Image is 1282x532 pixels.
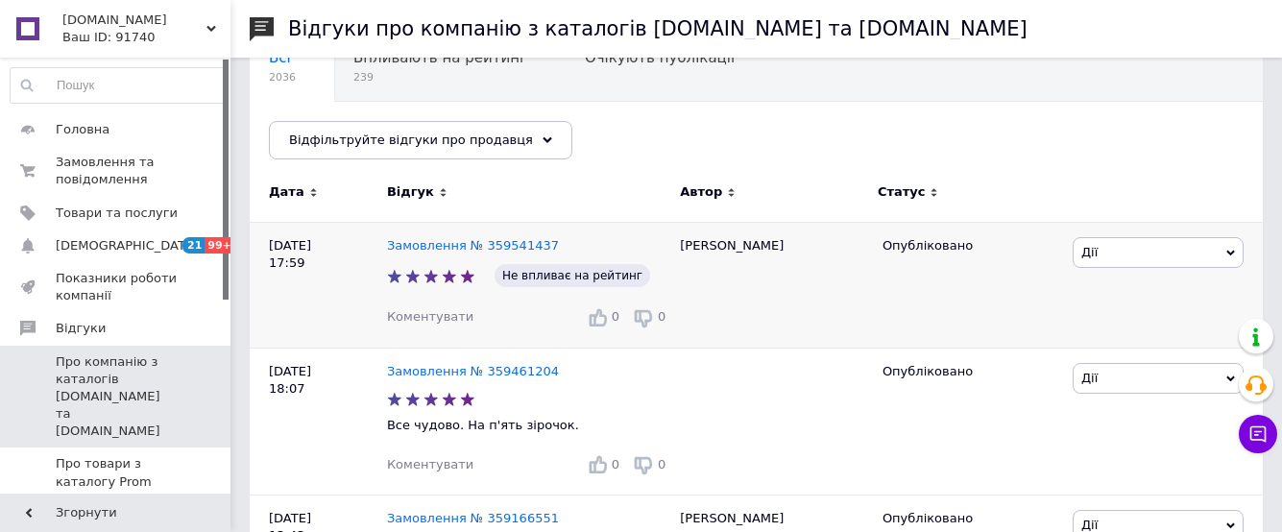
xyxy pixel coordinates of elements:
[56,455,178,490] span: Про товари з каталогу Prom
[680,183,722,201] span: Автор
[56,320,106,337] span: Відгуки
[62,29,230,46] div: Ваш ID: 91740
[62,12,206,29] span: frutik.shop
[56,154,178,188] span: Замовлення та повідомлення
[288,17,1028,40] h1: Відгуки про компанію з каталогів [DOMAIN_NAME] та [DOMAIN_NAME]
[883,363,1058,380] div: Опубліковано
[1239,415,1277,453] button: Чат з покупцем
[1081,245,1098,259] span: Дії
[11,68,226,103] input: Пошук
[387,183,434,201] span: Відгук
[182,237,205,254] span: 21
[387,364,559,378] a: Замовлення № 359461204
[387,417,670,434] p: Все чудово. На п'ять зірочок.
[612,309,619,324] span: 0
[205,237,236,254] span: 99+
[56,353,178,441] span: Про компанію з каталогів [DOMAIN_NAME] та [DOMAIN_NAME]
[883,237,1058,254] div: Опубліковано
[56,270,178,304] span: Показники роботи компанії
[670,222,873,348] div: [PERSON_NAME]
[56,205,178,222] span: Товари та послуги
[289,133,533,147] span: Відфільтруйте відгуки про продавця
[387,457,473,472] span: Коментувати
[585,49,735,66] span: Очікують публікації
[250,222,387,348] div: [DATE] 17:59
[387,456,473,473] div: Коментувати
[387,511,559,525] a: Замовлення № 359166551
[658,457,665,472] span: 0
[353,70,527,85] span: 239
[269,183,304,201] span: Дата
[56,121,109,138] span: Головна
[387,309,473,324] span: Коментувати
[1081,371,1098,385] span: Дії
[269,70,296,85] span: 2036
[269,49,291,66] span: Всі
[612,457,619,472] span: 0
[250,102,502,175] div: Опубліковані без коментаря
[883,510,1058,527] div: Опубліковано
[387,308,473,326] div: Коментувати
[495,264,650,287] span: Не впливає на рейтинг
[353,49,527,66] span: Впливають на рейтинг
[269,122,464,139] span: Опубліковані без комен...
[56,237,198,254] span: [DEMOGRAPHIC_DATA]
[1081,518,1098,532] span: Дії
[878,183,926,201] span: Статус
[658,309,665,324] span: 0
[250,348,387,495] div: [DATE] 18:07
[387,238,559,253] a: Замовлення № 359541437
